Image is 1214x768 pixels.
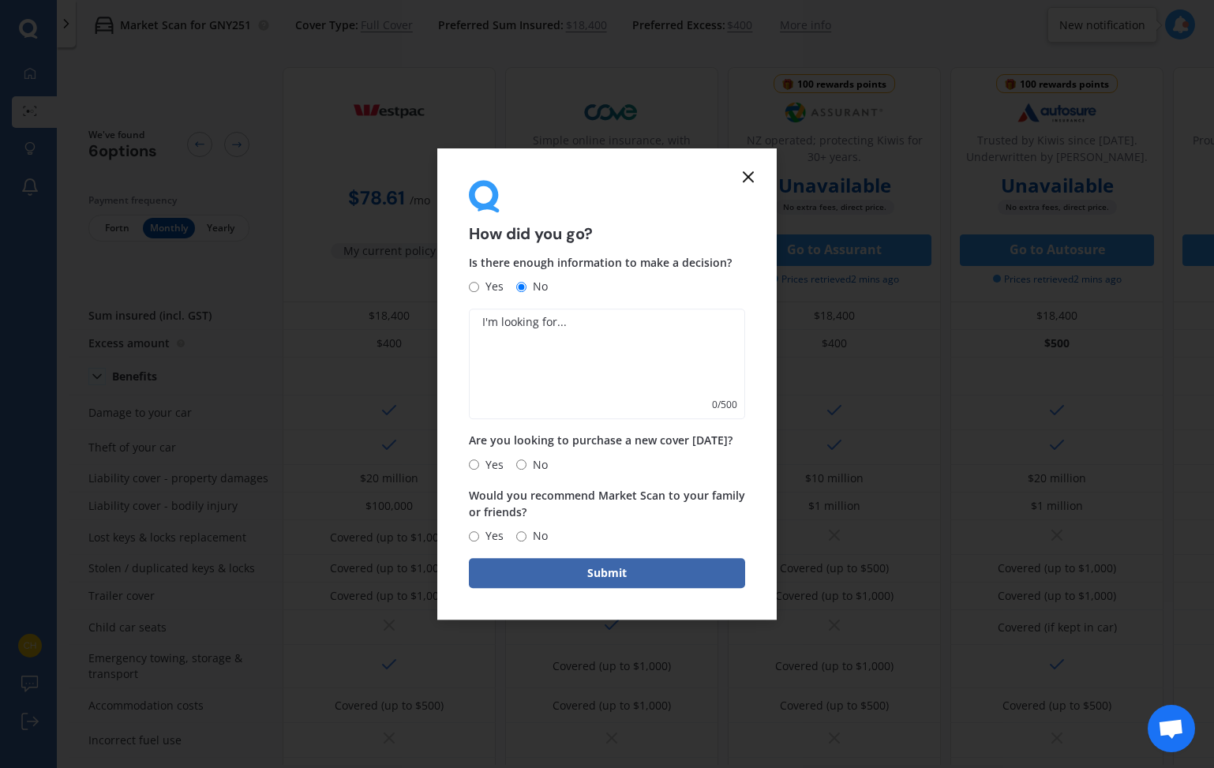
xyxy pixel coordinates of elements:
div: How did you go? [469,180,745,242]
span: No [526,526,548,545]
span: No [526,455,548,474]
span: Yes [479,526,504,545]
span: Yes [479,455,504,474]
input: Yes [469,282,479,292]
input: Yes [469,459,479,470]
span: Is there enough information to make a decision? [469,256,732,271]
input: Yes [469,531,479,541]
span: Are you looking to purchase a new cover [DATE]? [469,433,733,448]
span: 0 / 500 [712,398,737,414]
button: Submit [469,558,745,588]
input: No [516,459,526,470]
input: No [516,531,526,541]
span: No [526,278,548,297]
input: No [516,282,526,292]
span: Yes [479,278,504,297]
a: Open chat [1148,705,1195,752]
span: Would you recommend Market Scan to your family or friends? [469,488,745,519]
